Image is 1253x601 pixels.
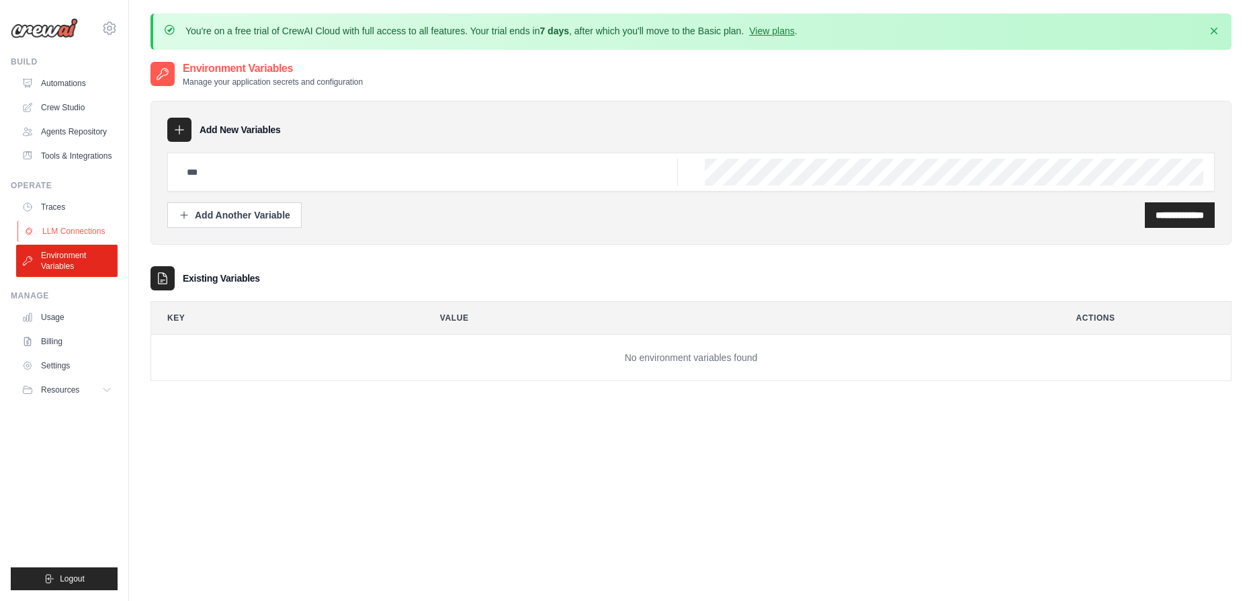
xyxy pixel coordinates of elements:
img: Logo [11,18,78,38]
p: Manage your application secrets and configuration [183,77,363,87]
a: Billing [16,331,118,352]
div: Manage [11,290,118,301]
th: Actions [1060,302,1232,334]
h3: Add New Variables [200,123,281,136]
td: No environment variables found [151,335,1231,381]
p: You're on a free trial of CrewAI Cloud with full access to all features. Your trial ends in , aft... [185,24,797,38]
button: Logout [11,567,118,590]
strong: 7 days [539,26,569,36]
a: Settings [16,355,118,376]
a: Crew Studio [16,97,118,118]
div: Add Another Variable [179,208,290,222]
a: Usage [16,307,118,328]
a: Traces [16,196,118,218]
h3: Existing Variables [183,272,260,285]
a: Tools & Integrations [16,145,118,167]
a: LLM Connections [17,221,119,242]
div: Operate [11,180,118,191]
div: Build [11,56,118,67]
a: View plans [749,26,794,36]
button: Add Another Variable [167,202,302,228]
th: Value [424,302,1049,334]
span: Logout [60,573,85,584]
button: Resources [16,379,118,401]
th: Key [151,302,413,334]
a: Agents Repository [16,121,118,143]
a: Environment Variables [16,245,118,277]
h2: Environment Variables [183,61,363,77]
a: Automations [16,73,118,94]
span: Resources [41,385,79,395]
